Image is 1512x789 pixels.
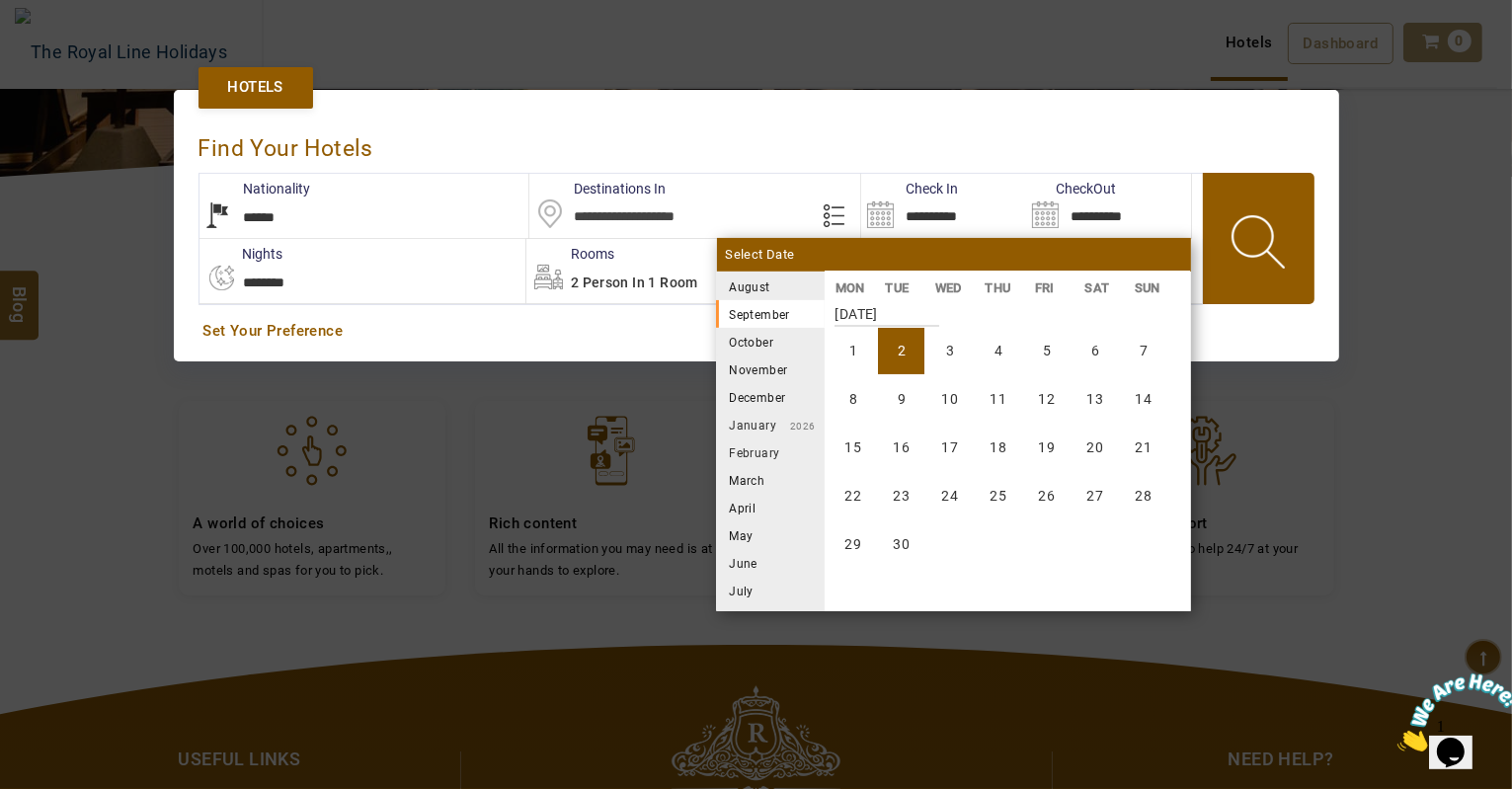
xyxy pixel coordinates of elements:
li: January [716,411,825,438]
li: November [716,355,825,383]
li: Sunday, 21 September 2025 [1120,425,1166,471]
small: 2026 [776,421,816,432]
li: Sunday, 28 September 2025 [1120,473,1166,519]
li: Wednesday, 24 September 2025 [926,473,973,519]
input: Search [1026,174,1191,238]
li: December [716,383,825,411]
li: Monday, 1 September 2025 [830,328,876,374]
li: Friday, 12 September 2025 [1023,376,1070,423]
li: SUN [1124,277,1174,298]
li: Tuesday, 23 September 2025 [878,473,924,519]
li: September [716,300,825,328]
li: WED [924,277,975,298]
li: Saturday, 27 September 2025 [1072,473,1118,519]
img: Chat attention grabber [8,8,130,86]
li: Monday, 15 September 2025 [830,425,876,471]
li: Monday, 29 September 2025 [830,521,876,568]
li: Monday, 8 September 2025 [830,376,876,423]
li: Sunday, 14 September 2025 [1120,376,1166,423]
li: June [716,549,825,577]
li: MON [825,277,875,298]
li: Monday, 22 September 2025 [830,473,876,519]
span: 1 [8,8,16,25]
li: August [716,273,825,300]
li: THU [975,277,1025,298]
li: SAT [1074,277,1125,298]
label: Destinations In [529,179,666,198]
li: February [716,438,825,466]
li: Wednesday, 17 September 2025 [926,425,973,471]
li: Saturday, 13 September 2025 [1072,376,1118,423]
li: Tuesday, 9 September 2025 [878,376,924,423]
li: May [716,521,825,549]
li: FRI [1024,277,1074,298]
span: Hotels [228,77,283,98]
small: 2025 [770,282,909,293]
div: Find Your Hotels [199,115,1314,173]
iframe: chat widget [1390,666,1512,759]
li: TUE [875,277,925,298]
li: Friday, 19 September 2025 [1023,425,1070,471]
li: Tuesday, 30 September 2025 [878,521,924,568]
strong: [DATE] [835,291,939,327]
li: Tuesday, 2 September 2025 [878,328,924,374]
label: CheckOut [1026,179,1116,198]
li: Saturday, 6 September 2025 [1072,328,1118,374]
a: Hotels [199,67,313,108]
li: March [716,466,825,494]
span: 2 Person in 1 Room [571,275,698,290]
li: October [716,328,825,355]
a: Set Your Preference [203,321,1310,342]
li: Wednesday, 10 September 2025 [926,376,973,423]
li: July [716,577,825,604]
li: Wednesday, 3 September 2025 [926,328,973,374]
label: Rooms [526,244,614,264]
li: Sunday, 7 September 2025 [1120,328,1166,374]
li: April [716,494,825,521]
input: Search [861,174,1026,238]
li: Tuesday, 16 September 2025 [878,425,924,471]
li: Thursday, 4 September 2025 [975,328,1021,374]
li: Thursday, 18 September 2025 [975,425,1021,471]
li: Thursday, 25 September 2025 [975,473,1021,519]
li: Friday, 26 September 2025 [1023,473,1070,519]
li: Friday, 5 September 2025 [1023,328,1070,374]
li: Thursday, 11 September 2025 [975,376,1021,423]
label: Nationality [199,179,311,198]
label: Check In [861,179,958,198]
div: Select Date [717,238,1191,272]
li: Saturday, 20 September 2025 [1072,425,1118,471]
label: nights [199,244,283,264]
